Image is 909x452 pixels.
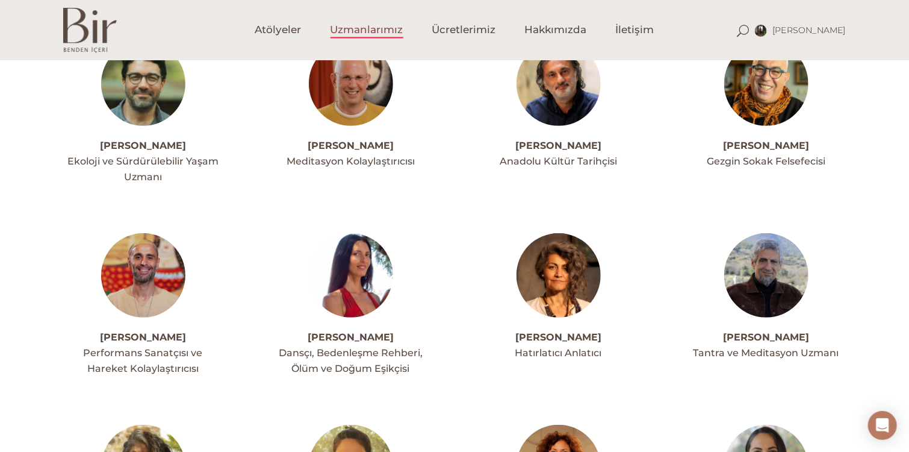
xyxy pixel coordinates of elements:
[101,233,185,318] img: alperakprofil-300x300.jpg
[100,331,186,343] a: [PERSON_NAME]
[101,42,185,126] img: ahmetacarprofil--300x300.jpg
[515,331,601,343] a: [PERSON_NAME]
[279,347,423,374] span: Dansçı, Bedenleşme Rehberi, Ölüm ve Doğum Eşikçisi
[287,155,415,167] span: Meditasyon Kolaylaştırıcısı
[255,24,302,37] span: Atölyeler
[723,331,809,343] a: [PERSON_NAME]
[515,140,601,151] a: [PERSON_NAME]
[84,347,203,374] span: Performans Sanatçısı ve Hareket Kolaylaştırıcısı
[693,347,839,359] span: Tantra ve Meditasyon Uzmanı
[330,24,403,37] span: Uzmanlarımız
[308,140,394,151] a: [PERSON_NAME]
[724,233,808,318] img: Koray_Arham_Mincinozlu_002_copy-300x300.jpg
[432,24,496,37] span: Ücretlerimiz
[100,140,186,151] a: [PERSON_NAME]
[67,155,219,183] span: Ekoloji ve Sürdürülebilir Yaşam Uzmanı
[308,331,394,343] a: [PERSON_NAME]
[616,24,654,37] span: İletişim
[517,42,601,126] img: Ali_Canip_Olgunlu_003_copy-300x300.jpg
[515,347,602,359] span: Hatırlatıcı Anlatıcı
[309,233,393,318] img: amberprofil1-300x300.jpg
[517,233,601,318] img: arbilprofilfoto-300x300.jpg
[309,42,393,126] img: meditasyon-ahmet-1-300x300.jpg
[755,25,767,37] img: inbound5720259253010107926.jpg
[772,25,846,36] span: [PERSON_NAME]
[707,155,825,167] span: Gezgin Sokak Felsefecisi
[724,42,808,126] img: alinakiprofil--300x300.jpg
[500,155,617,167] span: Anadolu Kültür Tarihçisi
[723,140,809,151] a: [PERSON_NAME]
[525,24,587,37] span: Hakkımızda
[868,411,897,440] div: Open Intercom Messenger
